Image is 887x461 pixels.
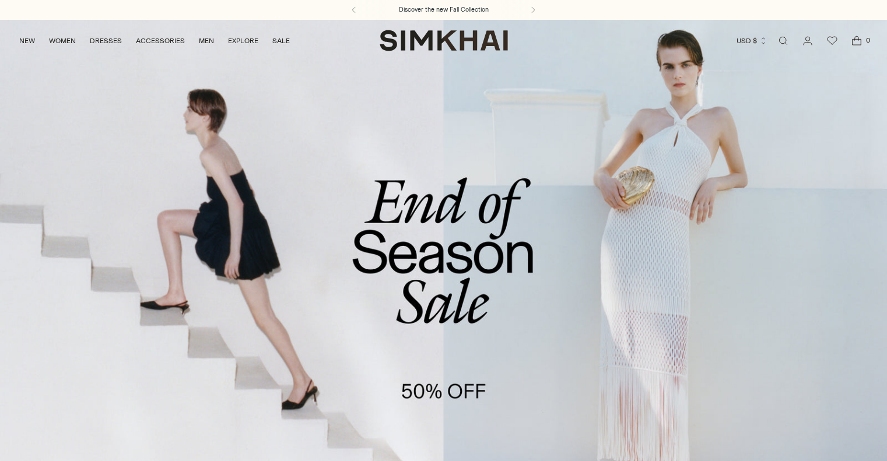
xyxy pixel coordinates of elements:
[821,29,844,52] a: Wishlist
[90,28,122,54] a: DRESSES
[19,28,35,54] a: NEW
[199,28,214,54] a: MEN
[272,28,290,54] a: SALE
[796,29,819,52] a: Go to the account page
[380,29,508,52] a: SIMKHAI
[136,28,185,54] a: ACCESSORIES
[399,5,489,15] a: Discover the new Fall Collection
[845,29,868,52] a: Open cart modal
[737,28,767,54] button: USD $
[772,29,795,52] a: Open search modal
[49,28,76,54] a: WOMEN
[863,35,873,45] span: 0
[228,28,258,54] a: EXPLORE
